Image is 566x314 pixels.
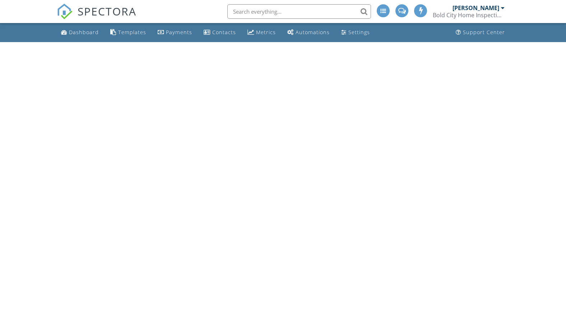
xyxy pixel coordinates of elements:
[107,26,149,39] a: Templates
[453,4,499,12] div: [PERSON_NAME]
[348,29,370,36] div: Settings
[453,26,508,39] a: Support Center
[166,29,192,36] div: Payments
[212,29,236,36] div: Contacts
[58,26,102,39] a: Dashboard
[433,12,505,19] div: Bold City Home Inspections
[227,4,371,19] input: Search everything...
[284,26,333,39] a: Automations (Advanced)
[338,26,373,39] a: Settings
[57,4,73,19] img: The Best Home Inspection Software - Spectora
[201,26,239,39] a: Contacts
[463,29,505,36] div: Support Center
[155,26,195,39] a: Payments
[57,10,136,25] a: SPECTORA
[245,26,279,39] a: Metrics
[69,29,99,36] div: Dashboard
[296,29,330,36] div: Automations
[118,29,146,36] div: Templates
[256,29,276,36] div: Metrics
[78,4,136,19] span: SPECTORA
